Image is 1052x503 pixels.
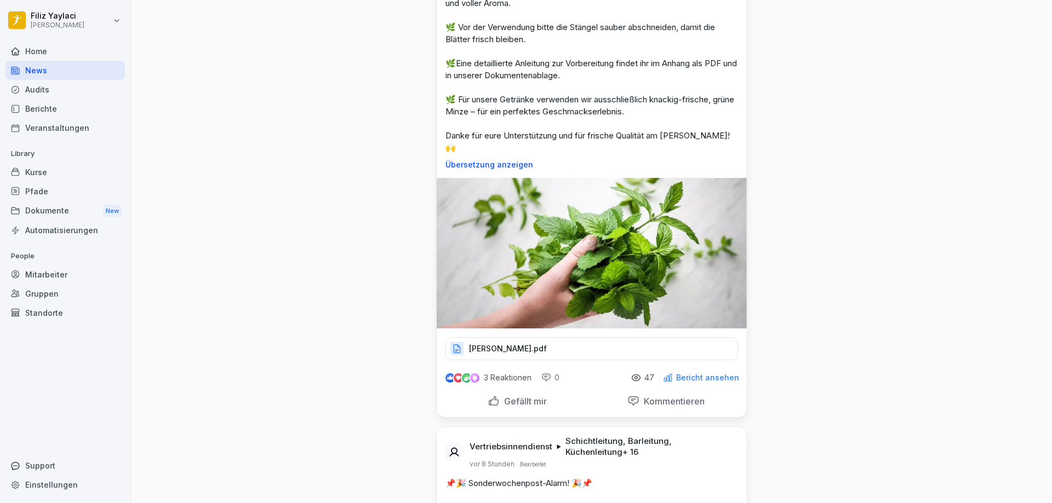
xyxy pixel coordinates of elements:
p: Schichtleitung, Barleitung, Küchenleitung + 16 [565,436,734,458]
a: Pfade [5,182,125,201]
div: New [103,205,122,217]
a: Gruppen [5,284,125,303]
div: Dokumente [5,201,125,221]
p: Übersetzung anzeigen [445,160,738,169]
div: 0 [541,372,559,383]
p: Gefällt mir [500,396,547,407]
img: love [454,374,462,382]
a: Home [5,42,125,61]
p: People [5,247,125,265]
p: [PERSON_NAME].pdf [469,343,547,354]
p: Bearbeitet [520,460,546,469]
p: 47 [644,373,654,382]
a: Audits [5,80,125,99]
p: Filiz Yaylaci [31,11,84,21]
p: Bericht ansehen [676,373,739,382]
a: News [5,61,125,80]
img: inspiring [470,373,479,383]
a: Berichte [5,99,125,118]
a: [PERSON_NAME].pdf [445,346,738,357]
a: Einstellungen [5,475,125,494]
p: vor 8 Stunden [470,460,514,469]
p: Vertriebsinnendienst [470,441,552,452]
p: 3 Reaktionen [484,373,531,382]
a: Veranstaltungen [5,118,125,137]
a: Standorte [5,303,125,322]
p: Library [5,145,125,163]
a: Kurse [5,163,125,182]
img: like [445,373,454,382]
a: Mitarbeiter [5,265,125,284]
img: celebrate [462,373,471,383]
img: lq7p57aryeyzp2v45szq1dce.png [437,178,747,328]
p: Kommentieren [639,396,705,407]
p: [PERSON_NAME] [31,21,84,29]
div: Support [5,456,125,475]
a: DokumenteNew [5,201,125,221]
a: Automatisierungen [5,221,125,240]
